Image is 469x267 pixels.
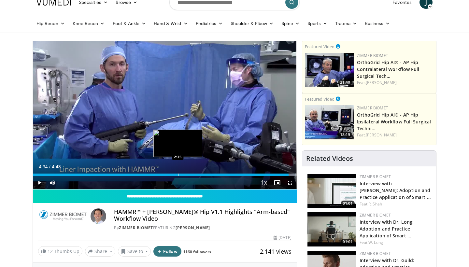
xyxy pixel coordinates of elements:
[331,17,361,30] a: Trauma
[360,251,391,256] a: Zimmer Biomet
[109,17,150,30] a: Foot & Ankle
[114,208,291,222] h4: HAMMR™ + [PERSON_NAME]® Hip V1.1 Highlights "Arm-based" Workflow Video
[85,246,115,257] button: Share
[306,155,353,162] h4: Related Videos
[341,239,355,245] span: 01:01
[227,17,277,30] a: Shoulder & Elbow
[305,105,354,139] a: 18:19
[48,248,53,254] span: 12
[338,79,352,85] span: 21:40
[305,44,334,49] small: Featured Video
[360,240,431,246] div: Feat.
[260,247,291,255] span: 2,141 views
[307,174,356,208] a: 01:01
[52,164,61,169] span: 4:43
[33,41,297,190] video-js: Video Player
[150,17,192,30] a: Hand & Wrist
[366,132,397,138] a: [PERSON_NAME]
[360,174,391,179] a: Zimmer Biomet
[305,105,354,139] img: 503c3a3d-ad76-4115-a5ba-16c0230cde33.150x105_q85_crop-smart_upscale.jpg
[357,112,431,132] a: OrthoGrid Hip AI® - AP Hip Ipsilateral Workflow Full Surgical Techni…
[360,201,431,207] div: Feat.
[305,53,354,87] a: 21:40
[277,17,303,30] a: Spine
[49,164,50,169] span: /
[360,212,391,218] a: Zimmer Biomet
[114,225,291,231] div: By FEATURING
[38,208,88,224] img: Zimmer Biomet
[368,201,382,207] a: R. Shah
[91,208,106,224] img: Avatar
[153,246,181,257] button: Follow
[33,17,69,30] a: Hip Recon
[33,176,46,189] button: Play
[38,246,82,256] a: 12 Thumbs Up
[357,53,388,58] a: Zimmer Biomet
[357,80,433,86] div: Feat.
[39,164,48,169] span: 4:34
[305,96,334,102] small: Featured Video
[360,180,431,200] a: Interview with [PERSON_NAME]: Adoption and Practice Application of Smart …
[274,235,291,241] div: [DATE]
[183,249,211,255] a: 1160 followers
[46,176,59,189] button: Mute
[118,246,151,257] button: Save to
[284,176,297,189] button: Fullscreen
[360,219,414,239] a: Interview with Dr. Long: Adoption and Practice Application of Smart …
[271,176,284,189] button: Enable picture-in-picture mode
[304,17,332,30] a: Sports
[307,174,356,208] img: 9076d05d-1948-43d5-895b-0b32d3e064e7.150x105_q85_crop-smart_upscale.jpg
[361,17,394,30] a: Business
[119,225,153,231] a: Zimmer Biomet
[341,201,355,206] span: 01:01
[357,105,388,111] a: Zimmer Biomet
[307,212,356,246] a: 01:01
[338,132,352,138] span: 18:19
[33,174,297,176] div: Progress Bar
[192,17,227,30] a: Pediatrics
[69,17,109,30] a: Knee Recon
[307,212,356,246] img: 01664f9e-370f-4f3e-ba1a-1c36ebbe6e28.150x105_q85_crop-smart_upscale.jpg
[357,132,433,138] div: Feat.
[176,225,210,231] a: [PERSON_NAME]
[258,176,271,189] button: Playback Rate
[153,130,202,157] img: image.jpeg
[357,59,419,79] a: OrthoGrid Hip AI® - AP Hip Contralateral Workflow Full Surgical Tech…
[368,240,383,245] a: W. Long
[366,80,397,85] a: [PERSON_NAME]
[305,53,354,87] img: 96a9cbbb-25ee-4404-ab87-b32d60616ad7.150x105_q85_crop-smart_upscale.jpg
